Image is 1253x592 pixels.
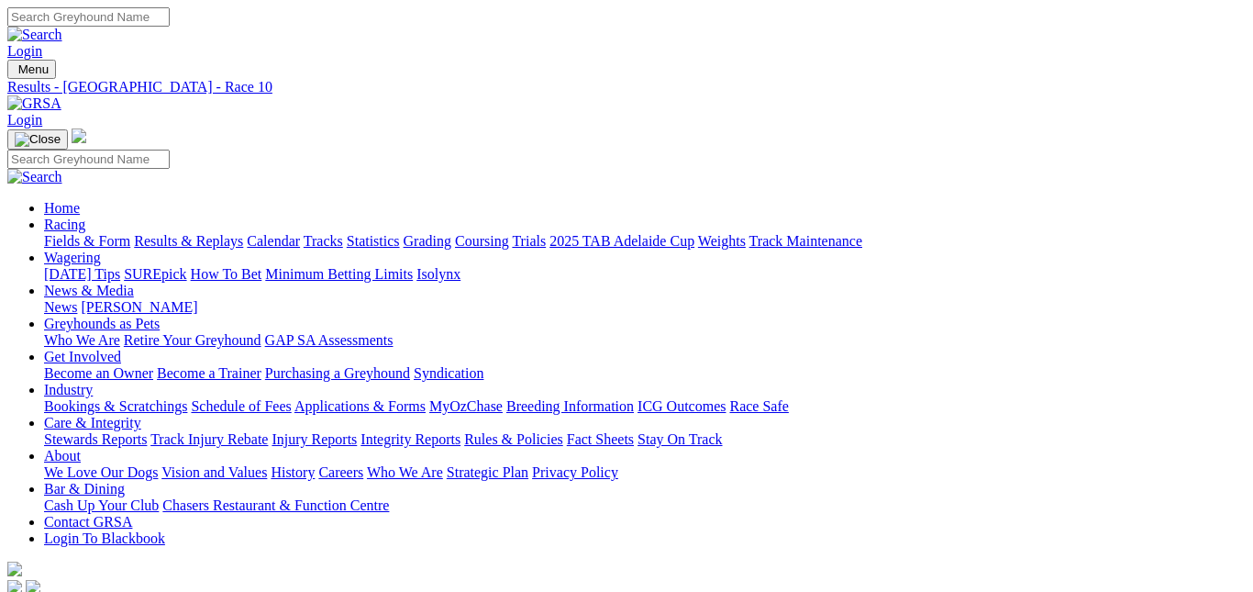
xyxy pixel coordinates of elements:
img: Search [7,27,62,43]
a: Purchasing a Greyhound [265,365,410,381]
div: Bar & Dining [44,497,1232,514]
a: Greyhounds as Pets [44,316,160,331]
a: Fields & Form [44,233,130,249]
a: Become a Trainer [157,365,261,381]
a: Trials [512,233,546,249]
div: Get Involved [44,365,1232,382]
a: SUREpick [124,266,186,282]
a: Retire Your Greyhound [124,332,261,348]
div: Greyhounds as Pets [44,332,1232,349]
a: Calendar [247,233,300,249]
a: We Love Our Dogs [44,464,158,480]
div: News & Media [44,299,1232,316]
a: Racing [44,217,85,232]
a: Schedule of Fees [191,398,291,414]
div: Racing [44,233,1232,250]
a: Bookings & Scratchings [44,398,187,414]
a: Minimum Betting Limits [265,266,413,282]
a: Wagering [44,250,101,265]
img: logo-grsa-white.png [72,128,86,143]
a: Cash Up Your Club [44,497,159,513]
div: Industry [44,398,1232,415]
a: Coursing [455,233,509,249]
a: Vision and Values [161,464,267,480]
a: [DATE] Tips [44,266,120,282]
div: Care & Integrity [44,431,1232,448]
a: Strategic Plan [447,464,528,480]
span: Menu [18,62,49,76]
a: Results - [GEOGRAPHIC_DATA] - Race 10 [7,79,1232,95]
a: Stewards Reports [44,431,147,447]
a: Breeding Information [506,398,634,414]
a: History [271,464,315,480]
a: How To Bet [191,266,262,282]
a: Tracks [304,233,343,249]
a: Careers [318,464,363,480]
img: logo-grsa-white.png [7,562,22,576]
a: Chasers Restaurant & Function Centre [162,497,389,513]
a: Contact GRSA [44,514,132,530]
a: Injury Reports [272,431,357,447]
a: ICG Outcomes [638,398,726,414]
a: Get Involved [44,349,121,364]
a: Weights [698,233,746,249]
button: Toggle navigation [7,60,56,79]
a: Industry [44,382,93,397]
div: Wagering [44,266,1232,283]
a: Applications & Forms [294,398,426,414]
a: Statistics [347,233,400,249]
a: [PERSON_NAME] [81,299,197,315]
a: News [44,299,77,315]
a: Rules & Policies [464,431,563,447]
a: Privacy Policy [532,464,618,480]
a: Bar & Dining [44,481,125,497]
a: Become an Owner [44,365,153,381]
button: Toggle navigation [7,129,68,150]
a: Stay On Track [638,431,722,447]
a: Track Maintenance [749,233,862,249]
a: Care & Integrity [44,415,141,430]
a: Race Safe [729,398,788,414]
a: Track Injury Rebate [150,431,268,447]
input: Search [7,7,170,27]
a: Who We Are [44,332,120,348]
a: Isolynx [416,266,460,282]
a: News & Media [44,283,134,298]
a: GAP SA Assessments [265,332,394,348]
a: Login To Blackbook [44,531,165,546]
a: Who We Are [367,464,443,480]
a: Home [44,200,80,216]
a: 2025 TAB Adelaide Cup [549,233,694,249]
a: Login [7,43,42,59]
a: Syndication [414,365,483,381]
img: GRSA [7,95,61,112]
div: About [44,464,1232,481]
a: Results & Replays [134,233,243,249]
a: About [44,448,81,464]
a: Login [7,112,42,128]
a: Grading [404,233,451,249]
img: Close [15,132,61,147]
a: Integrity Reports [360,431,460,447]
a: Fact Sheets [567,431,634,447]
a: MyOzChase [429,398,503,414]
input: Search [7,150,170,169]
img: Search [7,169,62,185]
